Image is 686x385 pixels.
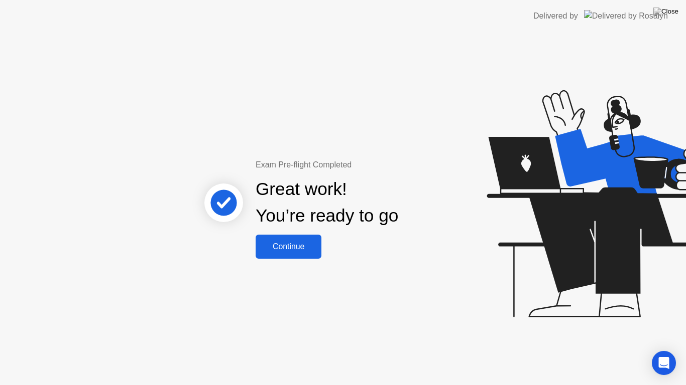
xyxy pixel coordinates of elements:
[256,176,398,229] div: Great work! You’re ready to go
[256,159,463,171] div: Exam Pre-flight Completed
[584,10,668,22] img: Delivered by Rosalyn
[653,8,678,16] img: Close
[256,235,321,259] button: Continue
[652,351,676,375] div: Open Intercom Messenger
[259,242,318,251] div: Continue
[533,10,578,22] div: Delivered by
